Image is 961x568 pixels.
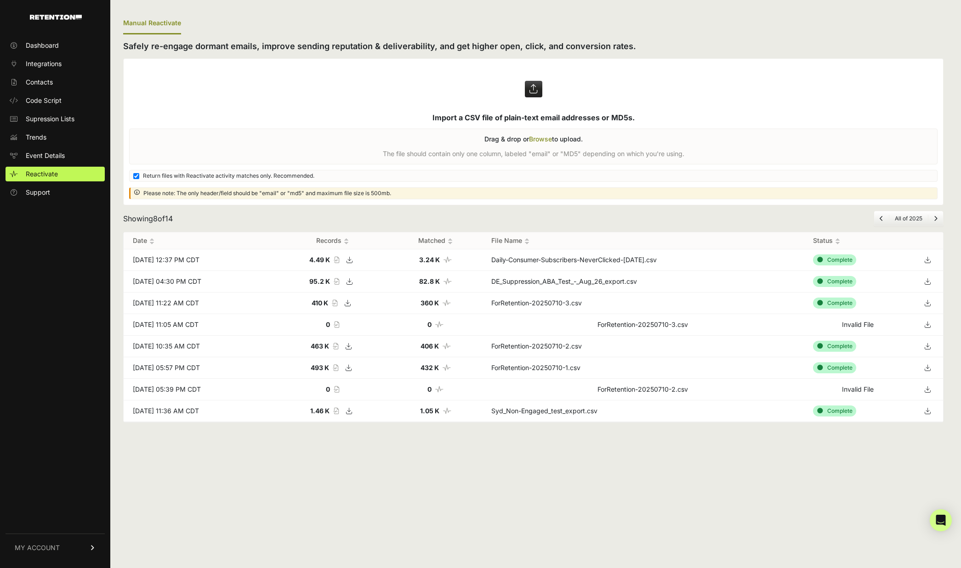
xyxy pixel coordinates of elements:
span: 14 [165,214,173,223]
div: Open Intercom Messenger [930,509,952,531]
td: Invalid File [804,314,912,336]
i: Number of matched records [435,386,444,393]
strong: 0 [326,385,330,393]
strong: 3.24 K [419,256,440,264]
a: Integrations [6,56,105,71]
th: Status [804,232,912,249]
td: [DATE] 11:05 AM CDT [124,314,276,336]
input: Return files with Reactivate activity matches only. Recommended. [133,173,139,179]
strong: 406 K [421,342,439,350]
a: Code Script [6,93,105,108]
td: ForRetention-20250710-3.csv [482,292,804,314]
img: no_sort-eaf950dc5ab64cae54d48a5578032e96f70b2ecb7d747501f34c8f2db400fb66.gif [149,238,154,245]
td: [DATE] 05:39 PM CDT [124,379,276,400]
th: Date [124,232,276,249]
i: Record count of the file [334,257,339,263]
a: Supression Lists [6,112,105,126]
i: Number of matched records [443,300,451,306]
i: Number of matched records [443,365,451,371]
i: Number of matched records [444,278,452,285]
a: MY ACCOUNT [6,534,105,562]
td: [DATE] 05:57 PM CDT [124,357,276,379]
div: Complete [813,276,856,287]
i: Record count of the file [332,300,337,306]
strong: 0 [326,321,330,328]
a: Support [6,185,105,200]
td: [DATE] 10:35 AM CDT [124,336,276,357]
a: Next [934,215,938,222]
i: Record count of the file [334,386,339,393]
i: Record count of the file [333,408,339,414]
a: Trends [6,130,105,145]
td: Syd_Non-Engaged_test_export.csv [482,400,804,422]
i: Record count of the file [333,343,338,349]
strong: 1.46 K [310,407,330,415]
td: [DATE] 12:37 PM CDT [124,249,276,271]
img: no_sort-eaf950dc5ab64cae54d48a5578032e96f70b2ecb7d747501f34c8f2db400fb66.gif [524,238,529,245]
strong: 4.49 K [309,256,330,264]
span: Trends [26,133,46,142]
div: Complete [813,298,856,309]
td: ForRetention-20250710-1.csv [482,357,804,379]
a: Previous [880,215,883,222]
td: Invalid File [804,379,912,400]
strong: 432 K [421,364,439,371]
img: no_sort-eaf950dc5ab64cae54d48a5578032e96f70b2ecb7d747501f34c8f2db400fb66.gif [835,238,840,245]
img: no_sort-eaf950dc5ab64cae54d48a5578032e96f70b2ecb7d747501f34c8f2db400fb66.gif [448,238,453,245]
div: Manual Reactivate [123,13,181,34]
th: Matched [389,232,482,249]
span: Return files with Reactivate activity matches only. Recommended. [143,172,314,180]
th: Records [276,232,389,249]
img: Retention.com [30,15,82,20]
strong: 0 [427,385,432,393]
div: Showing of [123,213,173,224]
td: [DATE] 11:22 AM CDT [124,292,276,314]
i: Number of matched records [435,321,444,328]
i: Number of matched records [443,408,451,414]
td: ForRetention-20250710-2.csv [482,379,804,400]
span: Integrations [26,59,62,68]
span: Code Script [26,96,62,105]
span: Dashboard [26,41,59,50]
div: Complete [813,362,856,373]
strong: 95.2 K [309,277,330,285]
a: Reactivate [6,167,105,181]
td: ForRetention-20250710-2.csv [482,336,804,357]
strong: 410 K [312,299,328,307]
strong: 82.8 K [419,277,440,285]
span: Reactivate [26,169,58,179]
div: Complete [813,405,856,416]
li: All of 2025 [889,215,928,222]
i: Number of matched records [443,343,451,349]
img: no_sort-eaf950dc5ab64cae54d48a5578032e96f70b2ecb7d747501f34c8f2db400fb66.gif [344,238,349,245]
strong: 463 K [311,342,329,350]
span: MY ACCOUNT [15,543,60,552]
div: Complete [813,341,856,352]
td: Daily-Consumer-Subscribers-NeverClicked-[DATE].csv [482,249,804,271]
strong: 1.05 K [420,407,439,415]
td: [DATE] 11:36 AM CDT [124,400,276,422]
td: DE_Suppression_ABA_Test_-_Aug_26_export.csv [482,271,804,292]
th: File Name [482,232,804,249]
strong: 0 [427,321,432,328]
span: Event Details [26,151,65,160]
span: 8 [153,214,158,223]
i: Record count of the file [334,278,339,285]
span: Support [26,188,50,197]
div: Complete [813,254,856,265]
nav: Page navigation [874,211,944,226]
strong: 493 K [311,364,329,371]
i: Number of matched records [444,257,452,263]
a: Dashboard [6,38,105,53]
span: Contacts [26,78,53,87]
h2: Safely re-engage dormant emails, improve sending reputation & deliverability, and get higher open... [123,40,944,53]
a: Event Details [6,148,105,163]
i: Record count of the file [334,321,339,328]
strong: 360 K [421,299,439,307]
td: ForRetention-20250710-3.csv [482,314,804,336]
i: Record count of the file [333,365,338,371]
a: Contacts [6,75,105,90]
td: [DATE] 04:30 PM CDT [124,271,276,292]
span: Supression Lists [26,114,74,124]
